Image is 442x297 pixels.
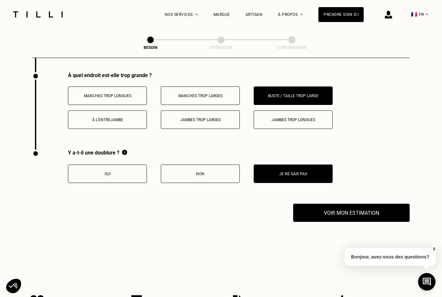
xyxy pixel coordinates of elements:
[161,165,240,183] button: Non
[68,165,147,183] button: Oui
[257,172,329,176] p: Je ne sais pas
[68,110,147,129] button: À l’entrejambe
[300,14,303,15] img: Menu déroulant à propos
[68,72,410,78] div: À quel endroit est-elle trop grande ?
[260,45,324,50] div: Confirmation
[195,14,198,15] img: Menu déroulant
[68,150,333,156] div: Y a-t-il une doublure ?
[254,165,333,183] button: Je ne sais pas
[254,86,333,105] button: Buste / Taille trop large
[293,204,410,222] button: Voir mon estimation
[161,86,240,105] button: Manches trop larges
[72,172,143,176] p: Oui
[345,248,436,266] p: Bonjour, avez-vous des questions?
[214,12,230,17] a: Marque
[122,150,127,155] img: Information
[118,45,183,50] div: Besoin
[246,12,263,17] a: Artisan
[257,94,329,98] p: Buste / Taille trop large
[68,86,147,105] button: Manches trop longues
[189,45,253,50] div: Estimation
[164,118,236,122] p: Jambes trop larges
[431,246,437,253] button: X
[411,11,417,17] span: 🇫🇷
[164,94,236,98] p: Manches trop larges
[318,7,364,22] a: Prendre soin ici
[161,110,240,129] button: Jambes trop larges
[72,118,143,122] p: À l’entrejambe
[164,172,236,176] p: Non
[385,11,392,18] img: icône connexion
[257,118,329,122] p: Jambes trop longues
[72,94,143,98] p: Manches trop longues
[425,14,428,15] img: menu déroulant
[254,110,333,129] button: Jambes trop longues
[11,11,65,17] img: Logo du service de couturière Tilli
